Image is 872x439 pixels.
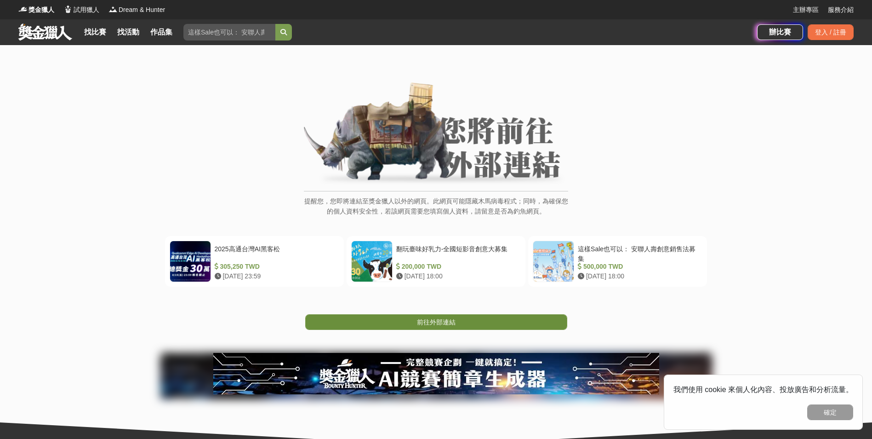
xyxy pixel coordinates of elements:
[80,26,110,39] a: 找比賽
[119,5,165,15] span: Dream & Hunter
[807,404,853,420] button: 確定
[528,236,707,287] a: 這樣Sale也可以： 安聯人壽創意銷售法募集 500,000 TWD [DATE] 18:00
[396,271,517,281] div: [DATE] 18:00
[757,24,803,40] a: 辦比賽
[396,262,517,271] div: 200,000 TWD
[578,244,699,262] div: 這樣Sale也可以： 安聯人壽創意銷售法募集
[793,5,819,15] a: 主辦專區
[215,244,336,262] div: 2025高通台灣AI黑客松
[304,82,568,186] img: External Link Banner
[673,386,853,393] span: 我們使用 cookie 來個人化內容、投放廣告和分析流量。
[165,236,344,287] a: 2025高通台灣AI黑客松 305,250 TWD [DATE] 23:59
[396,244,517,262] div: 翻玩臺味好乳力-全國短影音創意大募集
[808,24,854,40] div: 登入 / 註冊
[213,353,659,394] img: e66c81bb-b616-479f-8cf1-2a61d99b1888.jpg
[305,314,567,330] a: 前往外部連結
[108,5,118,14] img: Logo
[74,5,99,15] span: 試用獵人
[63,5,73,14] img: Logo
[215,271,336,281] div: [DATE] 23:59
[304,196,568,226] p: 提醒您，您即將連結至獎金獵人以外的網頁。此網頁可能隱藏木馬病毒程式；同時，為確保您的個人資料安全性，若該網頁需要您填寫個人資料，請留意是否為釣魚網頁。
[578,262,699,271] div: 500,000 TWD
[183,24,275,40] input: 這樣Sale也可以： 安聯人壽創意銷售法募集
[347,236,525,287] a: 翻玩臺味好乳力-全國短影音創意大募集 200,000 TWD [DATE] 18:00
[28,5,54,15] span: 獎金獵人
[215,262,336,271] div: 305,250 TWD
[114,26,143,39] a: 找活動
[147,26,176,39] a: 作品集
[18,5,54,15] a: Logo獎金獵人
[828,5,854,15] a: 服務介紹
[18,5,28,14] img: Logo
[108,5,165,15] a: LogoDream & Hunter
[417,318,456,326] span: 前往外部連結
[578,271,699,281] div: [DATE] 18:00
[63,5,99,15] a: Logo試用獵人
